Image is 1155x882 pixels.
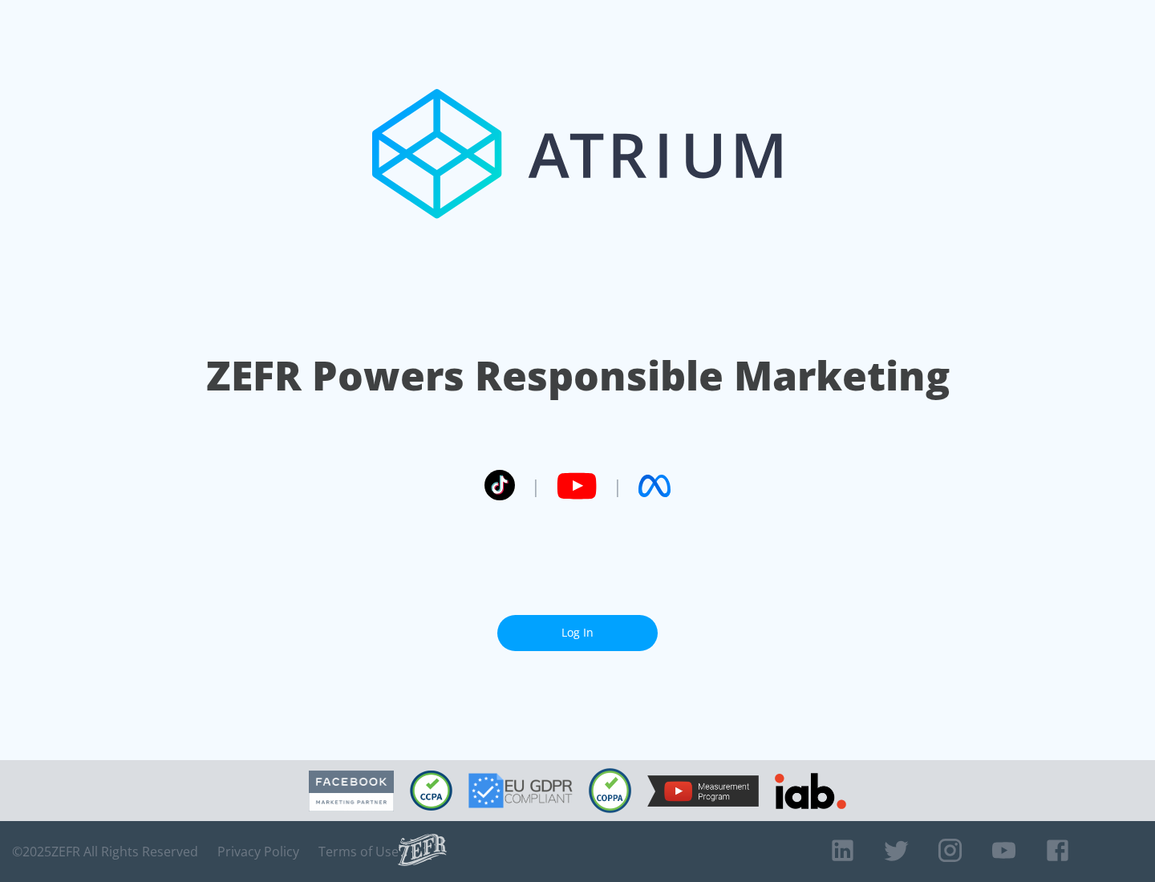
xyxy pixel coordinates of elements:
a: Log In [497,615,658,651]
a: Terms of Use [318,844,399,860]
a: Privacy Policy [217,844,299,860]
img: CCPA Compliant [410,771,452,811]
img: IAB [775,773,846,809]
img: YouTube Measurement Program [647,775,759,807]
span: | [613,474,622,498]
span: © 2025 ZEFR All Rights Reserved [12,844,198,860]
h1: ZEFR Powers Responsible Marketing [206,348,950,403]
img: Facebook Marketing Partner [309,771,394,811]
span: | [531,474,541,498]
img: COPPA Compliant [589,768,631,813]
img: GDPR Compliant [468,773,573,808]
